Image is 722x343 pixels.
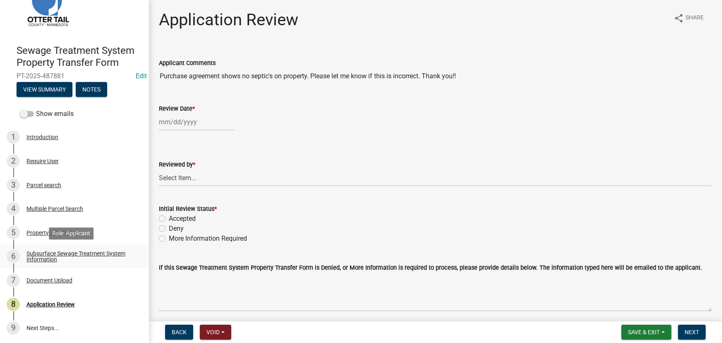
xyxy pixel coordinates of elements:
[667,10,710,26] button: shareShare
[136,72,147,80] wm-modal-confirm: Edit Application Number
[7,274,20,287] div: 7
[159,114,235,130] input: mm/dd/yyyy
[20,109,74,119] label: Show emails
[17,82,72,97] button: View Summary
[200,325,231,340] button: Void
[621,325,672,340] button: Save & Exit
[169,234,247,244] label: More Information Required
[628,329,660,336] span: Save & Exit
[49,227,94,239] div: Role: Applicant
[172,329,187,336] span: Back
[206,329,220,336] span: Void
[159,60,216,66] label: Applicant Comments
[17,45,142,69] h4: Sewage Treatment System Property Transfer Form
[159,106,195,112] label: Review Date
[678,325,706,340] button: Next
[159,206,217,212] label: Initial Review Status
[26,230,81,236] div: Property Information
[26,182,61,188] div: Parcel search
[136,72,147,80] a: Edit
[159,162,195,168] label: Reviewed by
[7,321,20,335] div: 9
[165,325,193,340] button: Back
[76,82,107,97] button: Notes
[26,134,58,140] div: Introduction
[17,87,72,93] wm-modal-confirm: Summary
[7,250,20,263] div: 6
[76,87,107,93] wm-modal-confirm: Notes
[159,265,702,271] label: If this Sewage Treatment System Property Transfer Form is Denied, or More Information is required...
[7,202,20,215] div: 4
[7,179,20,192] div: 3
[159,10,298,30] h1: Application Review
[169,214,196,224] label: Accepted
[26,206,83,212] div: Multiple Parcel Search
[7,155,20,168] div: 2
[686,13,704,23] span: Share
[26,158,59,164] div: Require User
[674,13,684,23] i: share
[7,226,20,239] div: 5
[7,130,20,144] div: 1
[26,251,136,262] div: Subsurface Sewage Treatment System Information
[7,298,20,311] div: 8
[26,302,75,307] div: Application Review
[169,224,184,234] label: Deny
[26,278,72,283] div: Document Upload
[17,72,132,80] span: PT-2025-487881
[685,329,699,336] span: Next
